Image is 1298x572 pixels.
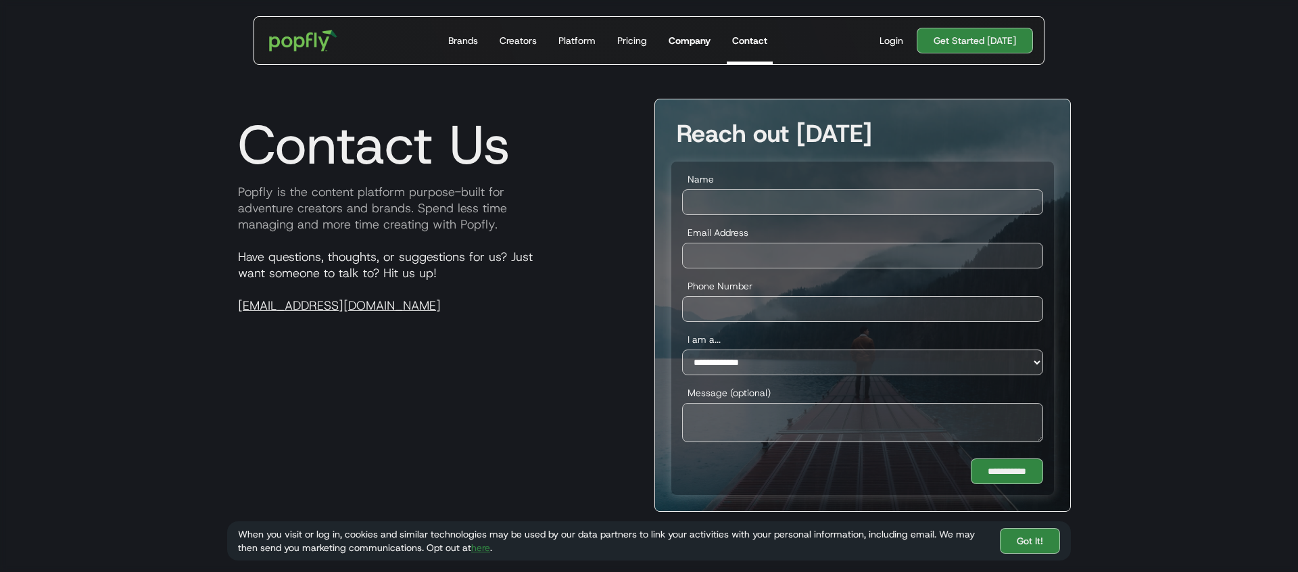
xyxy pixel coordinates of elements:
[682,333,1043,346] label: I am a...
[553,17,601,64] a: Platform
[874,34,909,47] a: Login
[238,297,441,314] a: [EMAIL_ADDRESS][DOMAIN_NAME]
[612,17,652,64] a: Pricing
[880,34,903,47] div: Login
[917,28,1033,53] a: Get Started [DATE]
[671,162,1054,495] form: Demo Conversion Touchpoint
[227,249,644,314] p: Have questions, thoughts, or suggestions for us? Just want someone to talk to? Hit us up!
[727,17,773,64] a: Contact
[260,20,347,61] a: home
[682,172,1043,186] label: Name
[732,34,767,47] div: Contact
[1000,528,1060,554] a: Got It!
[448,34,478,47] div: Brands
[617,34,647,47] div: Pricing
[471,542,490,554] a: here
[500,34,537,47] div: Creators
[682,386,1043,400] label: Message (optional)
[677,117,872,149] strong: Reach out [DATE]
[227,112,510,177] h1: Contact Us
[443,17,483,64] a: Brands
[227,184,644,233] p: Popfly is the content platform purpose-built for adventure creators and brands. Spend less time m...
[494,17,542,64] a: Creators
[682,279,1043,293] label: Phone Number
[669,34,711,47] div: Company
[238,527,989,554] div: When you visit or log in, cookies and similar technologies may be used by our data partners to li...
[558,34,596,47] div: Platform
[663,17,716,64] a: Company
[682,226,1043,239] label: Email Address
